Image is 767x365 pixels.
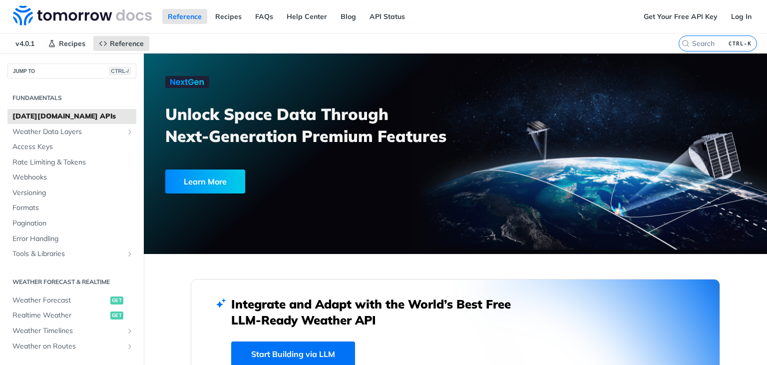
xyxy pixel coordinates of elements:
a: [DATE][DOMAIN_NAME] APIs [7,109,136,124]
a: Error Handling [7,231,136,246]
span: Error Handling [12,234,134,244]
a: Pagination [7,216,136,231]
span: Pagination [12,218,134,228]
button: Show subpages for Weather Timelines [126,327,134,335]
a: Weather on RoutesShow subpages for Weather on Routes [7,339,136,354]
img: NextGen [165,76,209,88]
span: Realtime Weather [12,310,108,320]
span: get [110,296,123,304]
span: Tools & Libraries [12,249,123,259]
h2: Fundamentals [7,93,136,102]
button: Show subpages for Tools & Libraries [126,250,134,258]
a: Formats [7,200,136,215]
div: Learn More [165,169,245,193]
span: Rate Limiting & Tokens [12,157,134,167]
a: Weather Forecastget [7,293,136,308]
a: FAQs [250,9,279,24]
a: Access Keys [7,139,136,154]
a: Help Center [281,9,333,24]
img: Tomorrow.io Weather API Docs [13,5,152,25]
a: Webhooks [7,170,136,185]
span: Versioning [12,188,134,198]
span: Reference [110,39,144,48]
span: Recipes [59,39,85,48]
svg: Search [682,39,690,47]
button: Show subpages for Weather Data Layers [126,128,134,136]
a: Learn More [165,169,406,193]
span: Weather Forecast [12,295,108,305]
a: Realtime Weatherget [7,308,136,323]
span: Access Keys [12,142,134,152]
a: Reference [93,36,149,51]
button: JUMP TOCTRL-/ [7,63,136,78]
a: Weather TimelinesShow subpages for Weather Timelines [7,323,136,338]
span: [DATE][DOMAIN_NAME] APIs [12,111,134,121]
span: Formats [12,203,134,213]
span: Weather Data Layers [12,127,123,137]
span: v4.0.1 [10,36,40,51]
span: Webhooks [12,172,134,182]
a: Blog [335,9,362,24]
kbd: CTRL-K [726,38,754,48]
a: Tools & LibrariesShow subpages for Tools & Libraries [7,246,136,261]
a: Recipes [210,9,247,24]
h2: Weather Forecast & realtime [7,277,136,286]
a: Recipes [42,36,91,51]
span: Weather Timelines [12,326,123,336]
h3: Unlock Space Data Through Next-Generation Premium Features [165,103,466,147]
a: Reference [162,9,207,24]
span: CTRL-/ [109,67,131,75]
span: Weather on Routes [12,341,123,351]
a: Log In [726,9,757,24]
button: Show subpages for Weather on Routes [126,342,134,350]
a: Rate Limiting & Tokens [7,155,136,170]
a: Versioning [7,185,136,200]
h2: Integrate and Adapt with the World’s Best Free LLM-Ready Weather API [231,296,526,328]
a: API Status [364,9,410,24]
span: get [110,311,123,319]
a: Weather Data LayersShow subpages for Weather Data Layers [7,124,136,139]
a: Get Your Free API Key [638,9,723,24]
